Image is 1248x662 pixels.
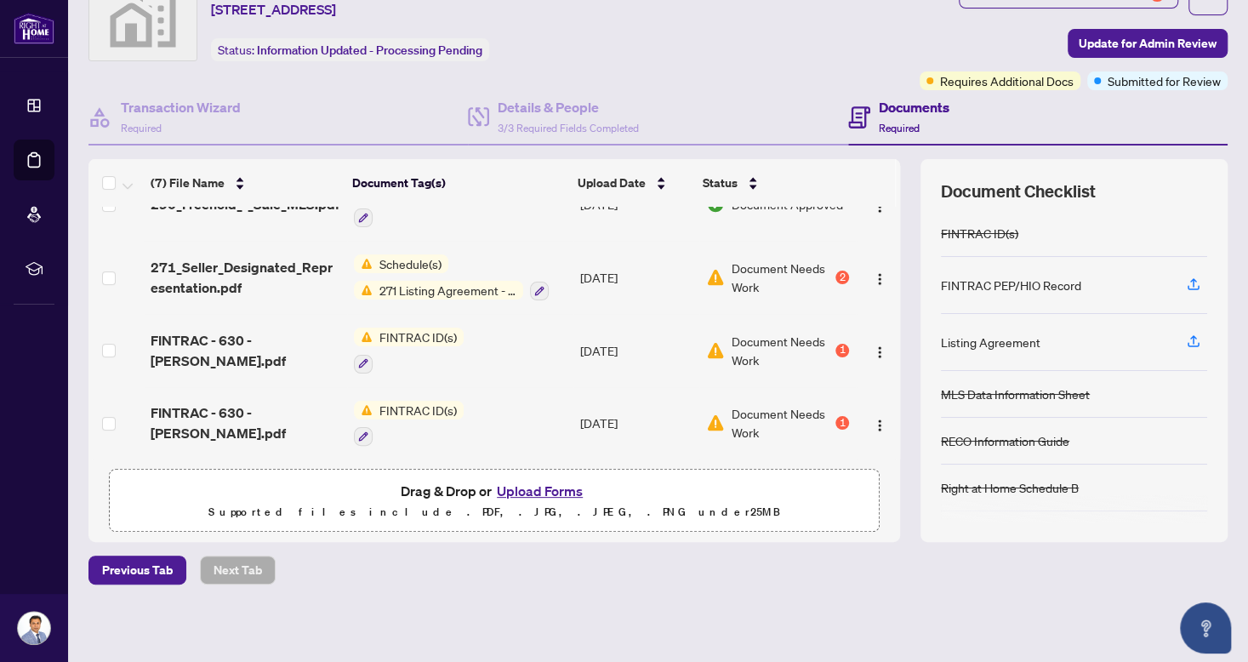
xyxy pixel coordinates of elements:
[110,470,879,533] span: Drag & Drop orUpload FormsSupported files include .PDF, .JPG, .JPEG, .PNG under25MB
[14,13,54,44] img: logo
[703,174,738,192] span: Status
[873,200,886,214] img: Logo
[373,401,464,419] span: FINTRAC ID(s)
[373,281,523,300] span: 271 Listing Agreement - Seller Designated Representation Agreement Authority to Offer for Sale
[345,159,571,207] th: Document Tag(s)
[498,122,639,134] span: 3/3 Required Fields Completed
[873,419,886,432] img: Logo
[1079,30,1217,57] span: Update for Admin Review
[257,43,482,58] span: Information Updated - Processing Pending
[941,224,1018,243] div: FINTRAC ID(s)
[151,330,340,371] span: FINTRAC - 630 - [PERSON_NAME].pdf
[354,401,373,419] img: Status Icon
[732,404,833,442] span: Document Needs Work
[354,281,373,300] img: Status Icon
[102,556,173,584] span: Previous Tab
[200,556,276,585] button: Next Tab
[941,333,1040,351] div: Listing Agreement
[1180,602,1231,653] button: Open asap
[866,264,893,291] button: Logo
[121,97,241,117] h4: Transaction Wizard
[151,257,340,298] span: 271_Seller_Designated_Representation.pdf
[941,180,1096,203] span: Document Checklist
[873,272,886,286] img: Logo
[401,480,588,502] span: Drag & Drop or
[88,556,186,585] button: Previous Tab
[866,409,893,437] button: Logo
[1108,71,1221,90] span: Submitted for Review
[151,174,225,192] span: (7) File Name
[835,344,849,357] div: 1
[1068,29,1228,58] button: Update for Admin Review
[211,38,489,61] div: Status:
[879,122,920,134] span: Required
[879,97,949,117] h4: Documents
[578,174,646,192] span: Upload Date
[354,401,464,447] button: Status IconFINTRAC ID(s)
[732,259,833,296] span: Document Needs Work
[151,402,340,443] span: FINTRAC - 630 - [PERSON_NAME].pdf
[941,478,1079,497] div: Right at Home Schedule B
[835,416,849,430] div: 1
[873,345,886,359] img: Logo
[144,159,346,207] th: (7) File Name
[941,276,1081,294] div: FINTRAC PEP/HIO Record
[573,241,699,314] td: [DATE]
[835,271,849,284] div: 2
[573,314,699,387] td: [DATE]
[354,254,373,273] img: Status Icon
[354,328,464,374] button: Status IconFINTRAC ID(s)
[573,387,699,460] td: [DATE]
[696,159,852,207] th: Status
[706,268,725,287] img: Document Status
[706,341,725,360] img: Document Status
[940,71,1074,90] span: Requires Additional Docs
[373,328,464,346] span: FINTRAC ID(s)
[120,502,869,522] p: Supported files include .PDF, .JPG, .JPEG, .PNG under 25 MB
[866,337,893,364] button: Logo
[354,328,373,346] img: Status Icon
[18,612,50,644] img: Profile Icon
[571,159,696,207] th: Upload Date
[498,97,639,117] h4: Details & People
[121,122,162,134] span: Required
[354,254,549,300] button: Status IconSchedule(s)Status Icon271 Listing Agreement - Seller Designated Representation Agreeme...
[373,254,448,273] span: Schedule(s)
[706,414,725,432] img: Document Status
[941,431,1069,450] div: RECO Information Guide
[732,332,833,369] span: Document Needs Work
[941,385,1090,403] div: MLS Data Information Sheet
[492,480,588,502] button: Upload Forms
